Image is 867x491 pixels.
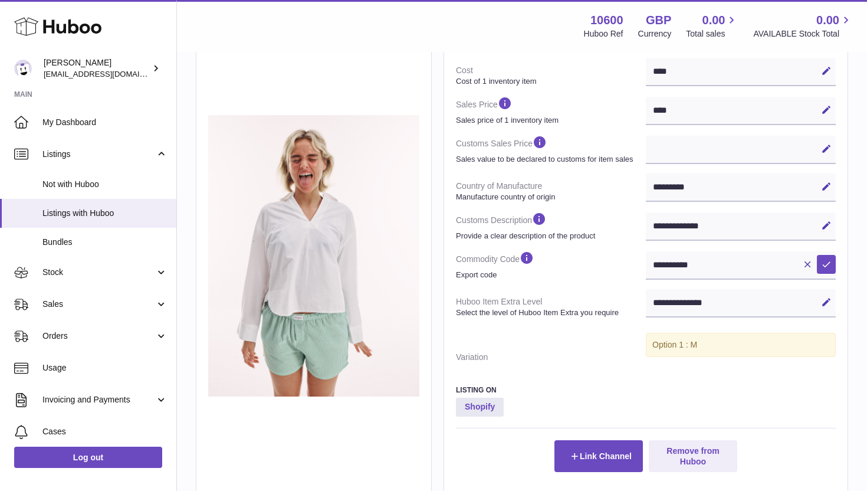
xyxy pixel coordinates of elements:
[456,192,643,202] strong: Manufacture country of origin
[42,267,155,278] span: Stock
[42,237,168,248] span: Bundles
[208,115,419,397] img: SpelthamBoxers242_tif_ffb630dc-50be-475d-ae97-53a94516e616.jpg
[456,207,646,245] dt: Customs Description
[649,440,737,472] button: Remove from Huboo
[702,12,725,28] span: 0.00
[456,398,504,417] strong: Shopify
[44,69,173,78] span: [EMAIL_ADDRESS][DOMAIN_NAME]
[554,440,643,472] button: Link Channel
[42,426,168,437] span: Cases
[646,12,671,28] strong: GBP
[456,115,643,126] strong: Sales price of 1 inventory item
[753,12,853,40] a: 0.00 AVAILABLE Stock Total
[456,270,643,280] strong: Export code
[456,176,646,207] dt: Country of Manufacture
[42,299,155,310] span: Sales
[456,154,643,165] strong: Sales value to be declared to customs for item sales
[584,28,623,40] div: Huboo Ref
[456,385,836,395] h3: Listing On
[753,28,853,40] span: AVAILABLE Stock Total
[42,208,168,219] span: Listings with Huboo
[42,149,155,160] span: Listings
[686,28,738,40] span: Total sales
[590,12,623,28] strong: 10600
[42,362,168,374] span: Usage
[456,60,646,91] dt: Cost
[14,447,162,468] a: Log out
[816,12,839,28] span: 0.00
[686,12,738,40] a: 0.00 Total sales
[42,179,168,190] span: Not with Huboo
[638,28,672,40] div: Currency
[456,347,646,368] dt: Variation
[14,60,32,77] img: bart@spelthamstore.com
[456,245,646,284] dt: Commodity Code
[44,57,150,80] div: [PERSON_NAME]
[456,231,643,241] strong: Provide a clear description of the product
[456,292,646,322] dt: Huboo Item Extra Level
[456,91,646,130] dt: Sales Price
[456,130,646,169] dt: Customs Sales Price
[456,76,643,87] strong: Cost of 1 inventory item
[456,307,643,318] strong: Select the level of Huboo Item Extra you require
[646,333,836,357] div: Option 1 : M
[42,117,168,128] span: My Dashboard
[42,394,155,405] span: Invoicing and Payments
[42,330,155,342] span: Orders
